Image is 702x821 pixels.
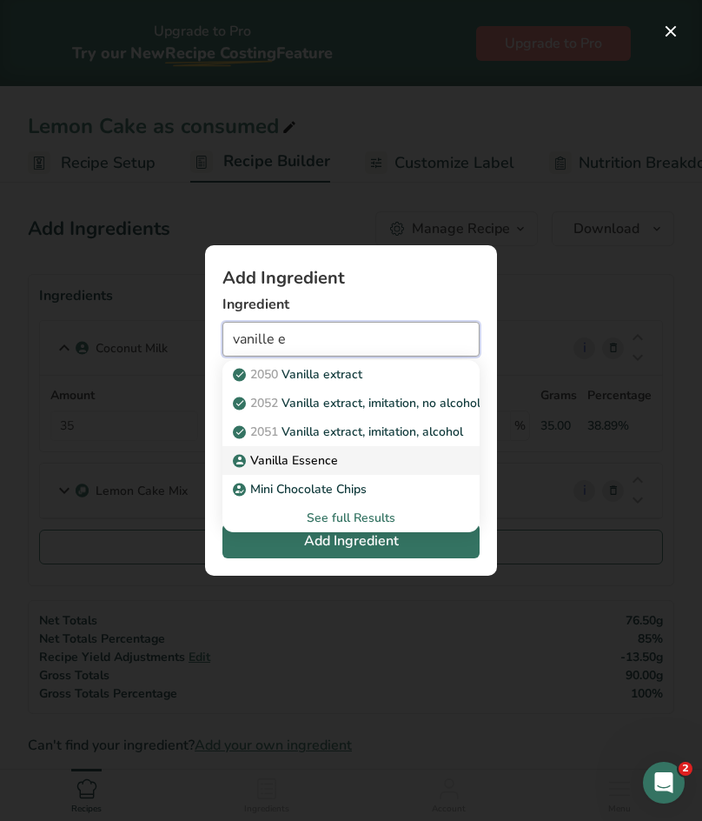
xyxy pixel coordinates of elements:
input: Add Ingredient [222,322,480,357]
p: Mini Chocolate Chips [236,480,367,498]
p: Vanilla extract, imitation, no alcohol [236,394,480,412]
a: 2051Vanilla extract, imitation, alcohol [222,417,480,446]
a: Mini Chocolate Chips [222,475,480,504]
span: 2052 [250,395,278,411]
p: Vanilla extract [236,365,362,384]
div: See full Results [222,504,480,532]
div: See full Results [236,509,466,527]
span: 2 [679,762,692,776]
span: 2051 [250,424,278,440]
a: 2052Vanilla extract, imitation, no alcohol [222,389,480,417]
p: Vanilla Essence [236,451,338,470]
a: Vanilla Essence [222,446,480,475]
button: Add Ingredient [222,524,480,558]
span: 2050 [250,366,278,383]
p: Vanilla extract, imitation, alcohol [236,423,463,441]
a: 2050Vanilla extract [222,360,480,389]
label: Ingredient [222,294,480,315]
span: Add Ingredient [304,531,399,551]
iframe: Intercom live chat [643,762,685,804]
h1: Add Ingredient [222,270,480,287]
